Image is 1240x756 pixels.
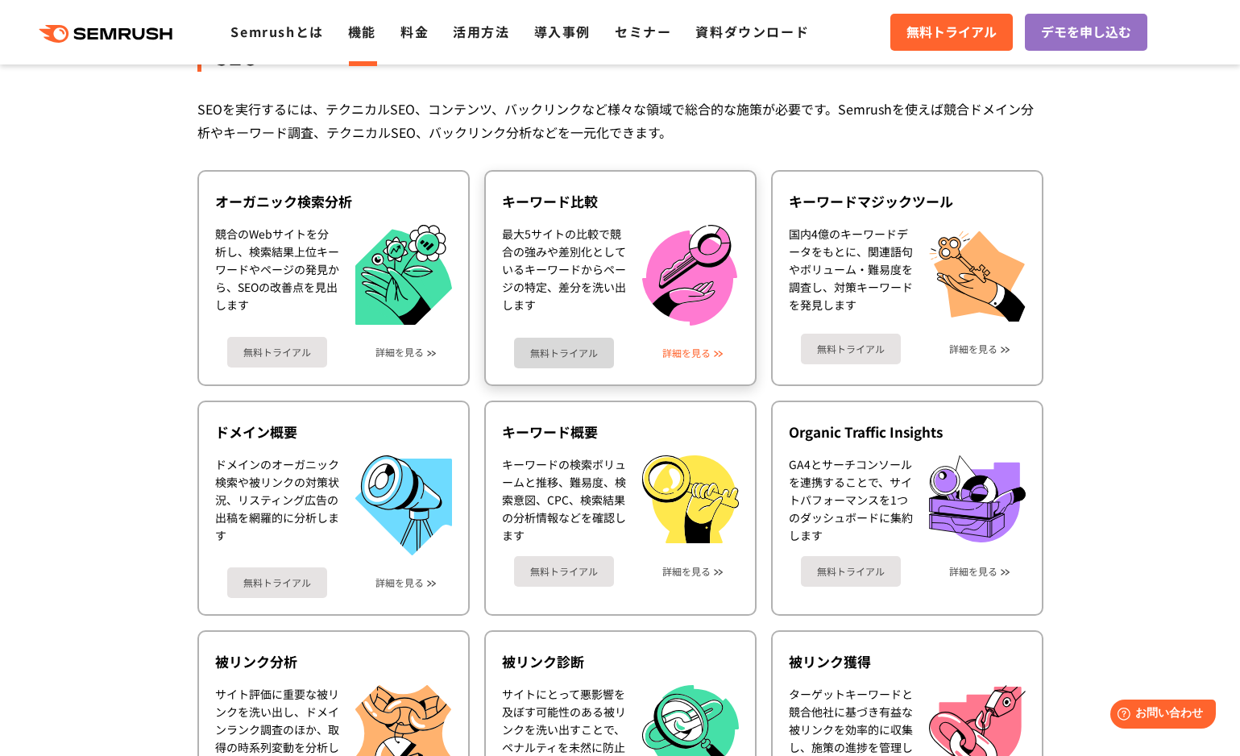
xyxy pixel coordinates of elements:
a: デモを申し込む [1025,14,1147,51]
img: キーワード比較 [642,225,737,326]
a: 導入事例 [534,22,591,41]
div: 被リンク分析 [215,652,452,671]
a: 料金 [400,22,429,41]
div: キーワードマジックツール [789,192,1026,211]
div: Organic Traffic Insights [789,422,1026,442]
a: 無料トライアル [227,337,327,368]
div: キーワード比較 [502,192,739,211]
div: 競合のWebサイトを分析し、検索結果上位キーワードやページの発見から、SEOの改善点を見出します [215,225,339,326]
a: 詳細を見る [662,566,711,577]
div: SEOを実行するには、テクニカルSEO、コンテンツ、バックリンクなど様々な領域で総合的な施策が必要です。Semrushを使えば競合ドメイン分析やキーワード調査、テクニカルSEO、バックリンク分析... [197,98,1043,144]
div: 被リンク診断 [502,652,739,671]
a: セミナー [615,22,671,41]
a: 無料トライアル [227,567,327,598]
a: 詳細を見る [375,577,424,588]
a: 無料トライアル [801,334,901,364]
div: ドメインのオーガニック検索や被リンクの対策状況、リスティング広告の出稿を網羅的に分析します [215,455,339,555]
a: 機能 [348,22,376,41]
a: Semrushとは [230,22,323,41]
a: 無料トライアル [514,338,614,368]
a: 無料トライアル [801,556,901,587]
iframe: Help widget launcher [1097,693,1222,738]
div: オーガニック検索分析 [215,192,452,211]
div: 国内4億のキーワードデータをもとに、関連語句やボリューム・難易度を調査し、対策キーワードを発見します [789,225,913,322]
span: 無料トライアル [906,22,997,43]
div: GA4とサーチコンソールを連携することで、サイトパフォーマンスを1つのダッシュボードに集約します [789,455,913,544]
img: キーワード概要 [642,455,739,543]
a: 活用方法 [453,22,509,41]
div: 被リンク獲得 [789,652,1026,671]
img: ドメイン概要 [355,455,452,555]
img: オーガニック検索分析 [355,225,452,326]
div: ドメイン概要 [215,422,452,442]
a: 詳細を見る [949,343,997,355]
a: 無料トライアル [890,14,1013,51]
img: Organic Traffic Insights [929,455,1026,542]
a: 詳細を見る [375,347,424,358]
div: 最大5サイトの比較で競合の強みや差別化としているキーワードからページの特定、差分を洗い出します [502,225,626,326]
img: キーワードマジックツール [929,225,1026,322]
div: キーワードの検索ボリュームと推移、難易度、検索意図、CPC、検索結果の分析情報などを確認します [502,455,626,544]
a: 詳細を見る [662,347,711,359]
a: 詳細を見る [949,566,997,577]
a: 資料ダウンロード [695,22,809,41]
span: デモを申し込む [1041,22,1131,43]
div: キーワード概要 [502,422,739,442]
a: 無料トライアル [514,556,614,587]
